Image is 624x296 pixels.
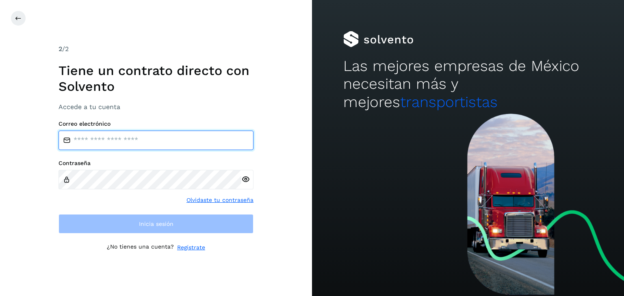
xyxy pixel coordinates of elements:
a: Regístrate [177,243,205,252]
h3: Accede a tu cuenta [58,103,253,111]
a: Olvidaste tu contraseña [186,196,253,204]
p: ¿No tienes una cuenta? [107,243,174,252]
h1: Tiene un contrato directo con Solvento [58,63,253,94]
div: /2 [58,44,253,54]
label: Contraseña [58,160,253,167]
span: Inicia sesión [139,221,173,227]
span: 2 [58,45,62,53]
label: Correo electrónico [58,120,253,127]
h2: Las mejores empresas de México necesitan más y mejores [343,57,593,111]
button: Inicia sesión [58,214,253,234]
span: transportistas [400,93,498,111]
